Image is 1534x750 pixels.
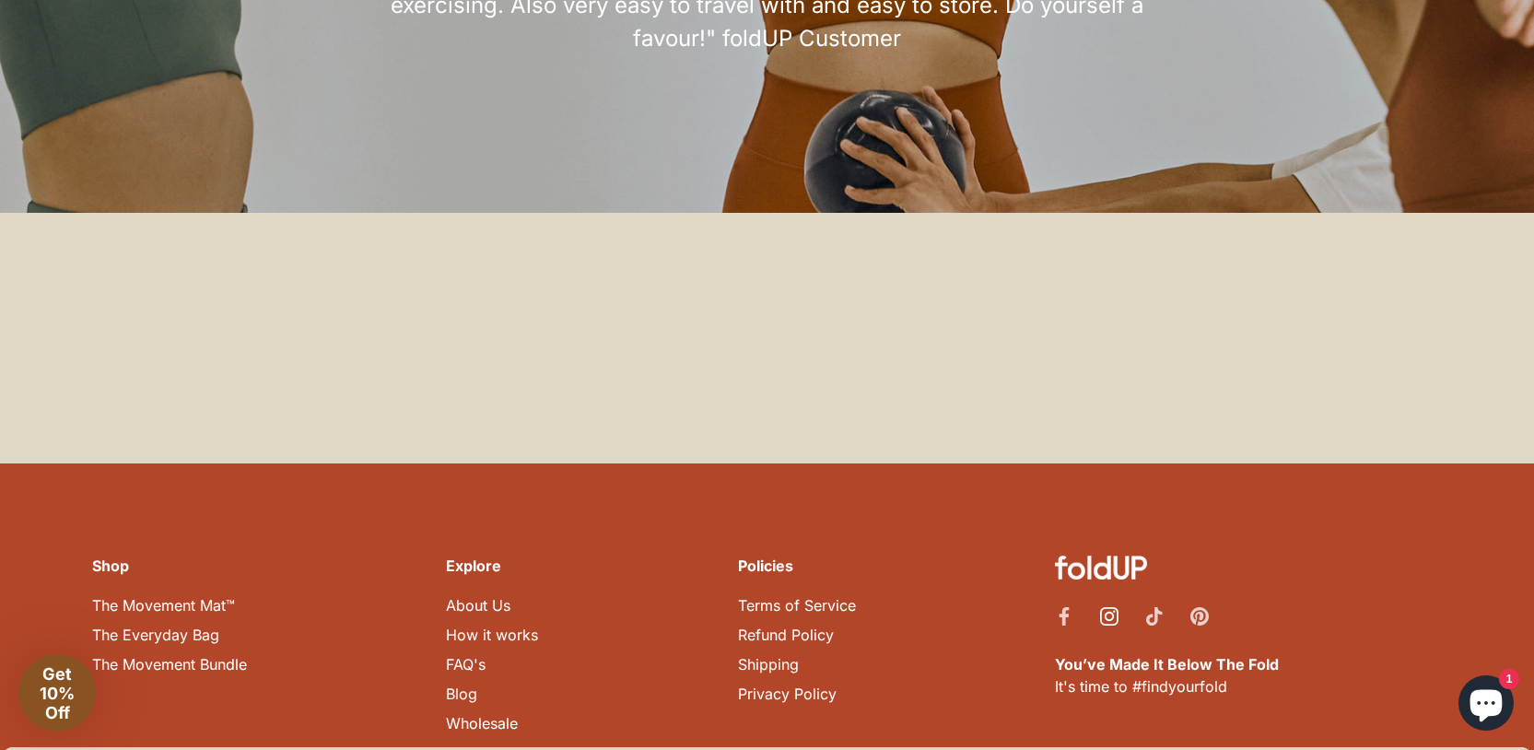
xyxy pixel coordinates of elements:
h6: Shop [92,556,247,576]
p: It's time to #findyourfold [1055,653,1442,697]
a: Refund Policy [738,626,834,644]
a: Privacy Policy [738,685,837,703]
a: Tiktok [1145,605,1164,624]
a: FAQ's [446,655,486,674]
a: Pinterest [1190,605,1209,624]
a: Wholesale [446,714,518,732]
img: foldUP [1055,556,1147,580]
a: Terms of Service [738,596,856,615]
h6: Explore [446,556,538,576]
strong: You’ve Made It Below The Fold [1055,655,1279,674]
a: The Everyday Bag [92,626,219,644]
a: Shipping [738,655,799,674]
a: Facebook [1055,605,1073,624]
a: Instagram [1100,605,1118,624]
a: About Us [446,596,510,615]
span: Get 10% Off [40,664,75,722]
a: Blog [446,685,477,703]
inbox-online-store-chat: Shopify online store chat [1453,675,1519,735]
a: The Movement Mat™ [92,596,235,615]
a: The Movement Bundle [92,655,247,674]
a: How it works [446,626,538,644]
div: Get 10% Off [18,654,96,732]
h6: Policies [738,556,856,576]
